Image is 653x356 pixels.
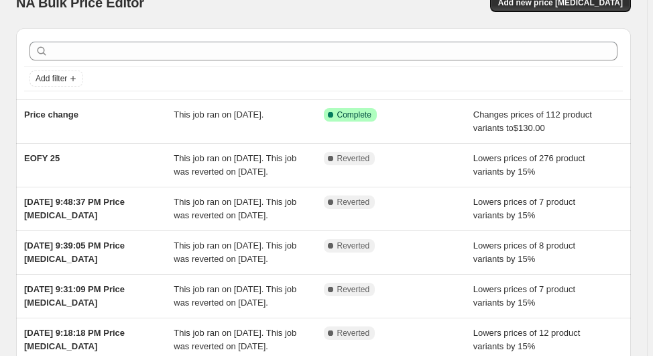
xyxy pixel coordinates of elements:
[29,71,83,87] button: Add filter
[24,197,125,220] span: [DATE] 9:48:37 PM Price [MEDICAL_DATA]
[24,328,125,351] span: [DATE] 9:18:18 PM Price [MEDICAL_DATA]
[473,153,585,177] span: Lowers prices of 276 product variants by 15%
[337,284,370,295] span: Reverted
[174,109,263,120] span: This job ran on [DATE].
[337,109,371,120] span: Complete
[174,197,296,220] span: This job ran on [DATE]. This job was reverted on [DATE].
[473,240,575,264] span: Lowers prices of 8 product variants by 15%
[174,240,296,264] span: This job ran on [DATE]. This job was reverted on [DATE].
[514,123,545,133] span: $130.00
[24,284,125,308] span: [DATE] 9:31:09 PM Price [MEDICAL_DATA]
[36,73,67,84] span: Add filter
[337,153,370,164] span: Reverted
[24,240,125,264] span: [DATE] 9:39:05 PM Price [MEDICAL_DATA]
[24,109,78,120] span: Price change
[24,153,60,163] span: EOFY 25
[174,328,296,351] span: This job ran on [DATE]. This job was reverted on [DATE].
[473,328,581,351] span: Lowers prices of 12 product variants by 15%
[473,284,575,308] span: Lowers prices of 7 product variants by 15%
[473,197,575,220] span: Lowers prices of 7 product variants by 15%
[337,240,370,251] span: Reverted
[174,153,296,177] span: This job ran on [DATE]. This job was reverted on [DATE].
[337,197,370,208] span: Reverted
[174,284,296,308] span: This job ran on [DATE]. This job was reverted on [DATE].
[473,109,592,133] span: Changes prices of 112 product variants to
[337,328,370,339] span: Reverted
